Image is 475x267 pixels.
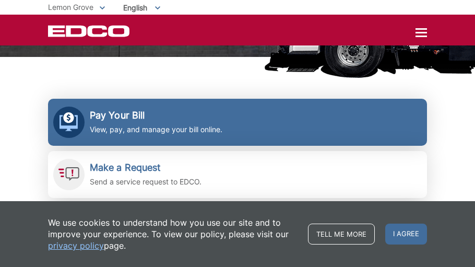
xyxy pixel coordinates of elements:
a: EDCD logo. Return to the homepage. [48,25,131,37]
a: Pay Your Bill View, pay, and manage your bill online. [48,99,427,146]
h2: Make a Request [90,162,201,173]
p: Send a service request to EDCO. [90,176,201,188]
a: privacy policy [48,240,104,251]
a: Tell me more [308,224,375,245]
p: We use cookies to understand how you use our site and to improve your experience. To view our pol... [48,217,298,251]
p: View, pay, and manage your bill online. [90,124,222,135]
h2: Pay Your Bill [90,110,222,121]
span: Lemon Grove [48,3,93,11]
span: I agree [385,224,427,245]
a: Make a Request Send a service request to EDCO. [48,151,427,198]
